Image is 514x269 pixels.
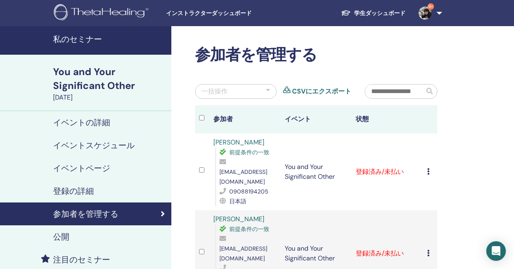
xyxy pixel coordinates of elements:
div: 一括操作 [202,87,228,96]
a: You and Your Significant Other[DATE] [48,65,171,102]
th: イベント [281,105,352,133]
h4: イベントページ [53,163,110,173]
img: logo.png [54,4,151,22]
span: 日本語 [229,198,246,205]
h4: 注目のセミナー [53,255,110,265]
th: 参加者 [209,105,281,133]
span: 前提条件の一致 [229,225,269,233]
img: graduation-cap-white.svg [341,9,351,16]
span: 09088194205 [229,188,268,195]
a: [PERSON_NAME] [213,215,264,223]
span: 9+ [428,3,434,10]
a: 学生ダッシュボード [335,6,412,21]
div: Open Intercom Messenger [486,241,506,261]
span: [EMAIL_ADDRESS][DOMAIN_NAME] [219,245,267,262]
th: 状態 [352,105,423,133]
h4: 参加者を管理する [53,209,118,219]
span: [EMAIL_ADDRESS][DOMAIN_NAME] [219,168,267,185]
img: default.jpg [419,7,432,20]
div: [DATE] [53,93,166,102]
h4: イベントの詳細 [53,118,110,127]
td: You and Your Significant Other [281,133,352,210]
h2: 参加者を管理する [195,46,437,64]
a: [PERSON_NAME] [213,138,264,147]
span: 前提条件の一致 [229,149,269,156]
h4: イベントスケジュール [53,140,135,150]
h4: 登録の詳細 [53,186,94,196]
h4: 私のセミナー [53,34,166,44]
div: You and Your Significant Other [53,65,166,93]
a: CSVにエクスポート [292,87,351,96]
span: インストラクターダッシュボード [166,9,288,18]
h4: 公開 [53,232,69,242]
